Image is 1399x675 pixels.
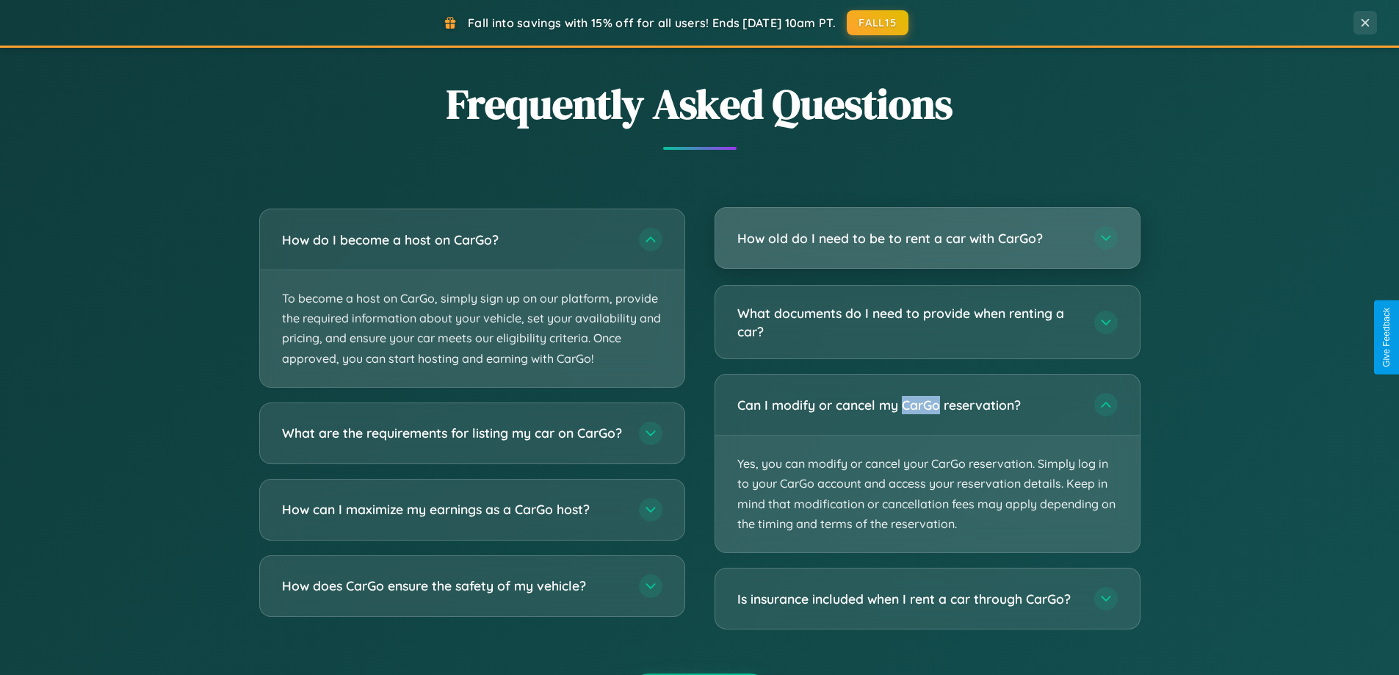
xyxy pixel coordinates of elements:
h3: How do I become a host on CarGo? [282,231,624,249]
h3: Can I modify or cancel my CarGo reservation? [737,396,1080,414]
p: Yes, you can modify or cancel your CarGo reservation. Simply log in to your CarGo account and acc... [715,436,1140,552]
h3: How old do I need to be to rent a car with CarGo? [737,229,1080,248]
h3: Is insurance included when I rent a car through CarGo? [737,590,1080,608]
button: FALL15 [847,10,908,35]
h2: Frequently Asked Questions [259,76,1140,132]
span: Fall into savings with 15% off for all users! Ends [DATE] 10am PT. [468,15,836,30]
h3: What documents do I need to provide when renting a car? [737,304,1080,340]
div: Give Feedback [1381,308,1392,367]
h3: How does CarGo ensure the safety of my vehicle? [282,577,624,595]
p: To become a host on CarGo, simply sign up on our platform, provide the required information about... [260,270,684,387]
h3: What are the requirements for listing my car on CarGo? [282,424,624,442]
h3: How can I maximize my earnings as a CarGo host? [282,500,624,519]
